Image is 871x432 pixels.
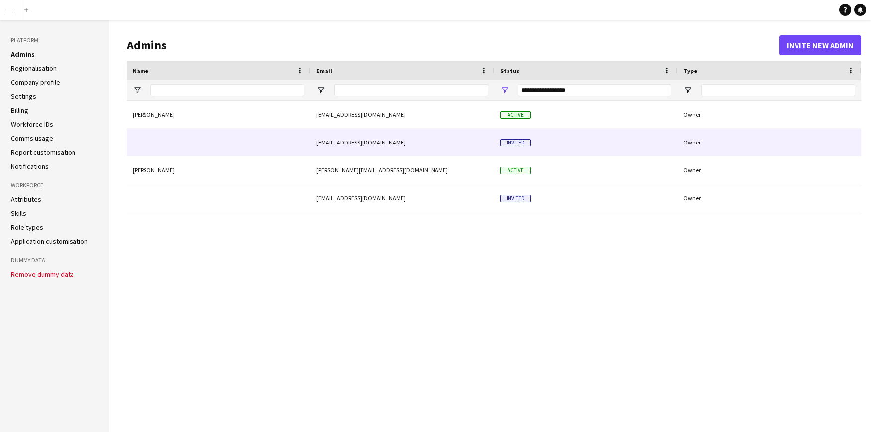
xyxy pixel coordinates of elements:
[310,184,494,212] div: [EMAIL_ADDRESS][DOMAIN_NAME]
[500,67,519,74] span: Status
[11,50,35,59] a: Admins
[11,148,75,157] a: Report customisation
[677,184,861,212] div: Owner
[310,156,494,184] div: [PERSON_NAME][EMAIL_ADDRESS][DOMAIN_NAME]
[11,162,49,171] a: Notifications
[500,167,531,174] span: Active
[701,84,855,96] input: Type Filter Input
[11,120,53,129] a: Workforce IDs
[316,86,325,95] button: Open Filter Menu
[11,181,98,190] h3: Workforce
[127,38,779,53] h1: Admins
[11,256,98,265] h3: Dummy Data
[683,67,697,74] span: Type
[677,101,861,128] div: Owner
[11,64,57,72] a: Regionalisation
[11,209,26,217] a: Skills
[133,86,142,95] button: Open Filter Menu
[11,36,98,45] h3: Platform
[677,156,861,184] div: Owner
[150,84,304,96] input: Name Filter Input
[11,237,88,246] a: Application customisation
[310,129,494,156] div: [EMAIL_ADDRESS][DOMAIN_NAME]
[127,101,310,128] div: [PERSON_NAME]
[677,129,861,156] div: Owner
[11,92,36,101] a: Settings
[683,86,692,95] button: Open Filter Menu
[127,156,310,184] div: [PERSON_NAME]
[11,270,74,278] button: Remove dummy data
[133,67,148,74] span: Name
[500,195,531,202] span: Invited
[11,78,60,87] a: Company profile
[500,139,531,146] span: Invited
[11,195,41,204] a: Attributes
[500,86,509,95] button: Open Filter Menu
[316,67,332,74] span: Email
[11,134,53,143] a: Comms usage
[11,106,28,115] a: Billing
[310,101,494,128] div: [EMAIL_ADDRESS][DOMAIN_NAME]
[11,223,43,232] a: Role types
[500,111,531,119] span: Active
[779,35,861,55] button: Invite new admin
[334,84,488,96] input: Email Filter Input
